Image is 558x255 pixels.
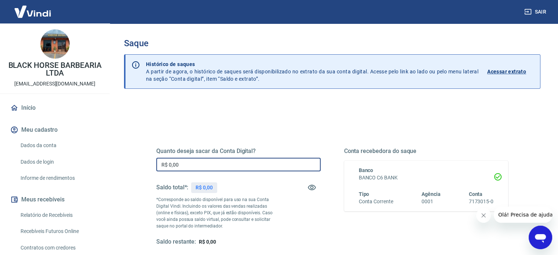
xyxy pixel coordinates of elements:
iframe: Botão para abrir a janela de mensagens [529,226,552,249]
button: Meus recebíveis [9,192,101,208]
p: A partir de agora, o histórico de saques será disponibilizado no extrato da sua conta digital. Ac... [146,61,478,83]
h6: Conta Corrente [359,198,393,205]
img: Vindi [9,0,56,23]
span: Olá! Precisa de ajuda? [4,5,62,11]
span: Banco [359,167,373,173]
p: BLACK HORSE BARBEARIA LTDA [6,62,104,77]
h5: Quanto deseja sacar da Conta Digital? [156,147,321,155]
h5: Conta recebedora do saque [344,147,508,155]
h6: 0001 [422,198,441,205]
a: Relatório de Recebíveis [18,208,101,223]
h5: Saldo total*: [156,184,188,191]
p: Histórico de saques [146,61,478,68]
iframe: Mensagem da empresa [494,207,552,223]
a: Recebíveis Futuros Online [18,224,101,239]
span: Tipo [359,191,369,197]
a: Dados de login [18,154,101,170]
a: Dados da conta [18,138,101,153]
span: Agência [422,191,441,197]
p: *Corresponde ao saldo disponível para uso na sua Conta Digital Vindi. Incluindo os valores das ve... [156,196,280,229]
span: Conta [468,191,482,197]
a: Acessar extrato [487,61,534,83]
h3: Saque [124,38,540,48]
a: Início [9,100,101,116]
p: [EMAIL_ADDRESS][DOMAIN_NAME] [14,80,95,88]
button: Sair [523,5,549,19]
img: 766f379b-e7fa-49f7-b092-10fba0f56132.jpeg [40,29,70,59]
h6: BANCO C6 BANK [359,174,494,182]
iframe: Fechar mensagem [476,208,491,223]
p: Acessar extrato [487,68,526,75]
span: R$ 0,00 [199,239,216,245]
h5: Saldo restante: [156,238,196,246]
p: R$ 0,00 [196,184,213,192]
h6: 7173015-0 [468,198,493,205]
button: Meu cadastro [9,122,101,138]
a: Informe de rendimentos [18,171,101,186]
